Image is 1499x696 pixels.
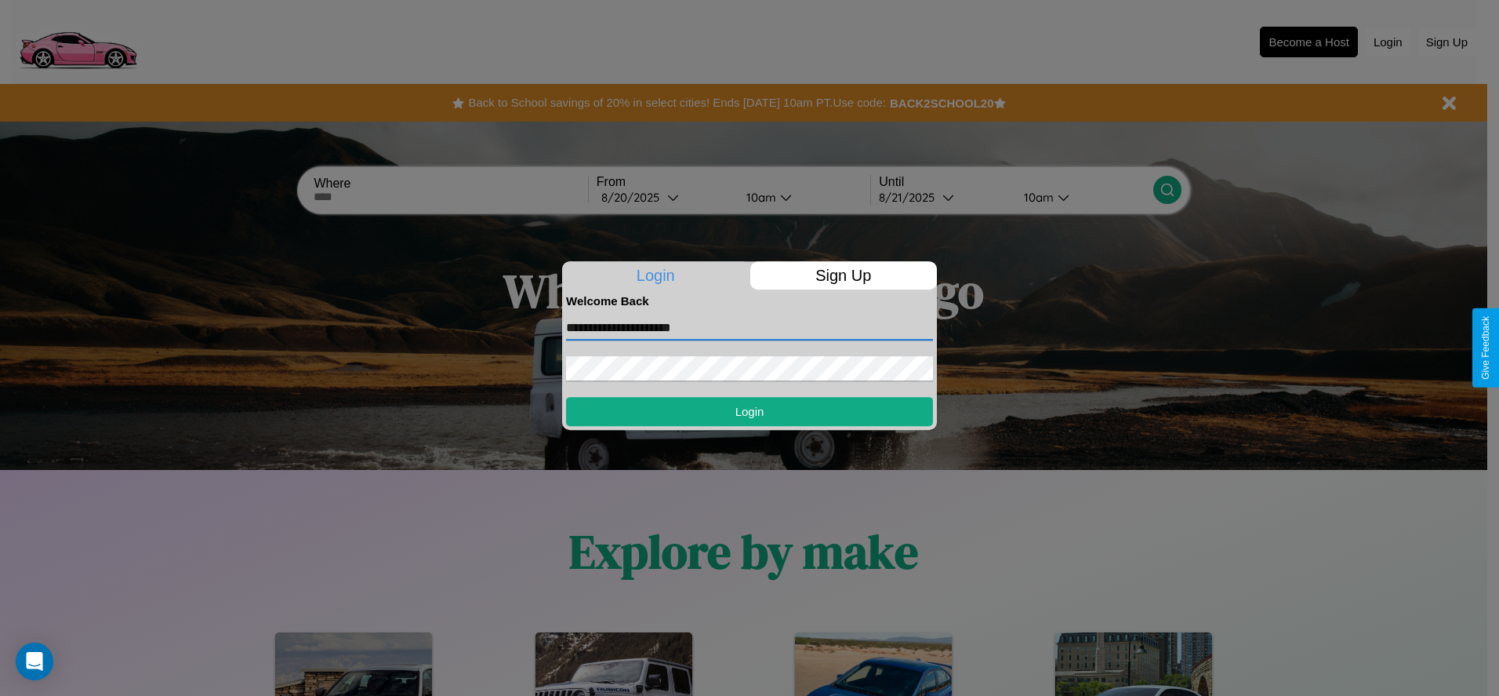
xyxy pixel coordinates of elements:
[566,397,933,426] button: Login
[750,261,938,290] p: Sign Up
[16,643,53,680] div: Open Intercom Messenger
[1480,316,1491,380] div: Give Feedback
[566,294,933,308] h4: Welcome Back
[562,261,749,290] p: Login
